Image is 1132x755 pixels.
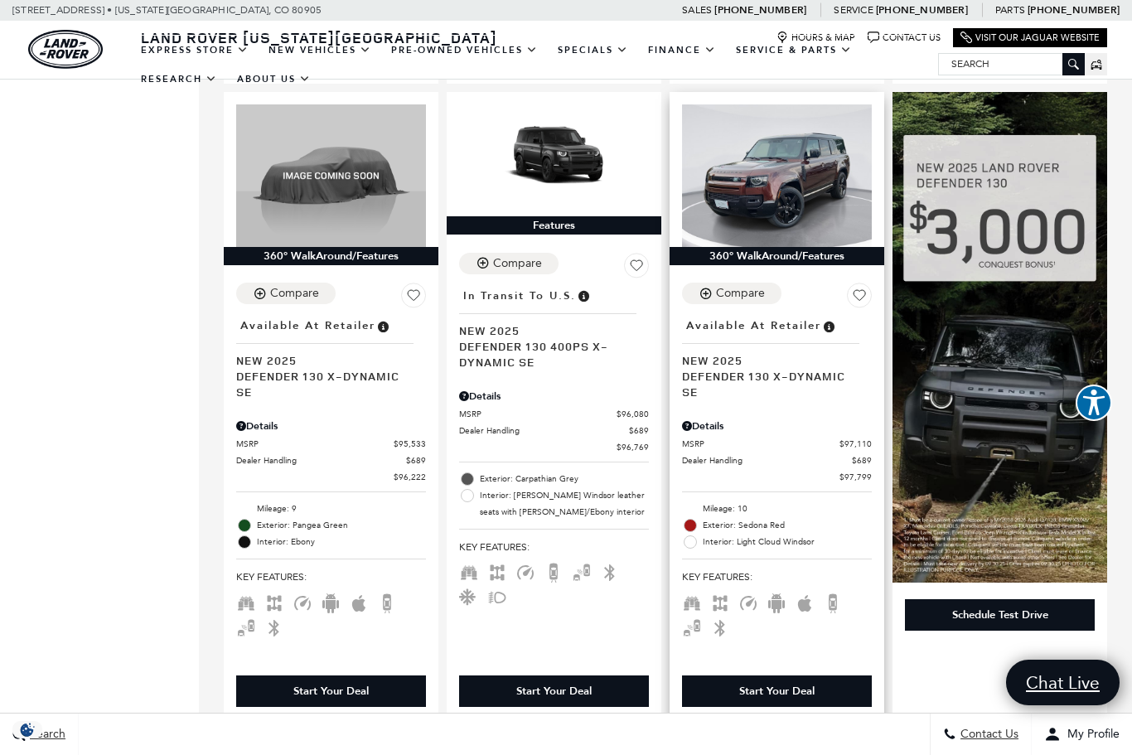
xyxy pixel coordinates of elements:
span: Available at Retailer [240,317,375,335]
a: Hours & Map [776,31,855,44]
span: Adaptive Cruise Control [515,565,535,577]
span: $96,769 [617,441,649,453]
a: In Transit to U.S.New 2025Defender 130 400PS X-Dynamic SE [459,284,649,370]
a: MSRP $96,080 [459,408,649,420]
div: 360° WalkAround/Features [224,247,438,265]
a: MSRP $95,533 [236,438,426,450]
div: Start Your Deal [293,684,369,699]
button: Save Vehicle [847,283,872,314]
span: Defender 130 X-Dynamic SE [682,368,859,399]
span: AWD [710,596,730,607]
button: Save Vehicle [624,253,649,284]
span: Exterior: Carpathian Grey [480,471,649,487]
img: Opt-Out Icon [8,721,46,738]
span: Third Row Seats [459,565,479,577]
div: Compare [270,286,319,301]
span: Blind Spot Monitor [236,621,256,632]
a: Dealer Handling $689 [459,424,649,437]
img: Land Rover [28,30,103,69]
span: Contact Us [956,728,1018,742]
span: AWD [264,596,284,607]
span: Vehicle is in stock and ready for immediate delivery. Due to demand, availability is subject to c... [375,317,390,335]
span: Backup Camera [377,596,397,607]
a: $97,799 [682,471,872,483]
div: Features [447,216,661,235]
span: Interior: [PERSON_NAME] Windsor leather seats with [PERSON_NAME]/Ebony interior [480,487,649,520]
span: MSRP [236,438,394,450]
a: land-rover [28,30,103,69]
img: 2025 LAND ROVER Defender 130 400PS X-Dynamic SE [459,104,649,211]
span: In Transit to U.S. [463,287,576,305]
span: Cooled Seats [459,590,479,602]
a: [PHONE_NUMBER] [876,3,968,17]
li: Mileage: 10 [682,501,872,517]
span: Exterior: Pangea Green [257,517,426,534]
div: Start Your Deal [459,675,649,707]
div: Schedule Test Drive [905,599,1095,631]
span: Fog Lights [487,590,507,602]
span: Key Features : [236,568,426,586]
a: Available at RetailerNew 2025Defender 130 X-Dynamic SE [236,314,426,399]
span: $97,799 [839,471,872,483]
a: EXPRESS STORE [131,36,259,65]
span: Interior: Light Cloud Windsor [703,534,872,550]
span: Adaptive Cruise Control [293,596,312,607]
span: Vehicle is in stock and ready for immediate delivery. Due to demand, availability is subject to c... [821,317,836,335]
span: $689 [852,454,872,467]
a: Land Rover [US_STATE][GEOGRAPHIC_DATA] [131,27,507,47]
span: Land Rover [US_STATE][GEOGRAPHIC_DATA] [141,27,497,47]
span: $689 [406,454,426,467]
img: 2025 LAND ROVER Defender 130 X-Dynamic SE [682,104,872,247]
button: Compare Vehicle [682,283,781,304]
span: Available at Retailer [686,317,821,335]
a: Pre-Owned Vehicles [381,36,548,65]
span: Dealer Handling [459,424,629,437]
span: Third Row Seats [682,596,702,607]
input: Search [939,54,1084,74]
a: Service & Parts [726,36,862,65]
a: Finance [638,36,726,65]
a: Visit Our Jaguar Website [960,31,1100,44]
section: Click to Open Cookie Consent Modal [8,721,46,738]
a: New Vehicles [259,36,381,65]
span: MSRP [459,408,617,420]
span: Chat Live [1018,671,1108,694]
button: Save Vehicle [401,283,426,314]
span: $689 [629,424,649,437]
a: Chat Live [1006,660,1120,705]
a: [PHONE_NUMBER] [1028,3,1120,17]
span: Blind Spot Monitor [572,565,592,577]
span: Bluetooth [710,621,730,632]
span: Key Features : [459,538,649,556]
a: Contact Us [868,31,941,44]
span: Apple Car-Play [795,596,815,607]
span: Dealer Handling [236,454,406,467]
span: Vehicle has shipped from factory of origin. Estimated time of delivery to Retailer is on average ... [576,287,591,305]
div: Pricing Details - Defender 130 400PS X-Dynamic SE [459,389,649,404]
span: New 2025 [682,352,859,368]
a: Research [131,65,227,94]
nav: Main Navigation [131,36,938,94]
span: Blind Spot Monitor [682,621,702,632]
span: Key Features : [682,568,872,586]
span: New 2025 [459,322,636,338]
span: Adaptive Cruise Control [738,596,758,607]
span: $97,110 [839,438,872,450]
a: About Us [227,65,321,94]
button: Compare Vehicle [236,283,336,304]
img: 2025 LAND ROVER Defender 130 X-Dynamic SE [236,104,426,247]
span: $95,533 [394,438,426,450]
span: Defender 130 400PS X-Dynamic SE [459,338,636,370]
span: $96,080 [617,408,649,420]
button: Explore your accessibility options [1076,385,1112,421]
li: Mileage: 9 [236,501,426,517]
span: Sales [682,4,712,16]
button: Compare Vehicle [459,253,559,274]
span: Backup Camera [544,565,564,577]
span: MSRP [682,438,839,450]
div: Compare [493,256,542,271]
span: AWD [487,565,507,577]
div: Start Your Deal [682,675,872,707]
button: Open user profile menu [1032,714,1132,755]
span: Third Row Seats [236,596,256,607]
